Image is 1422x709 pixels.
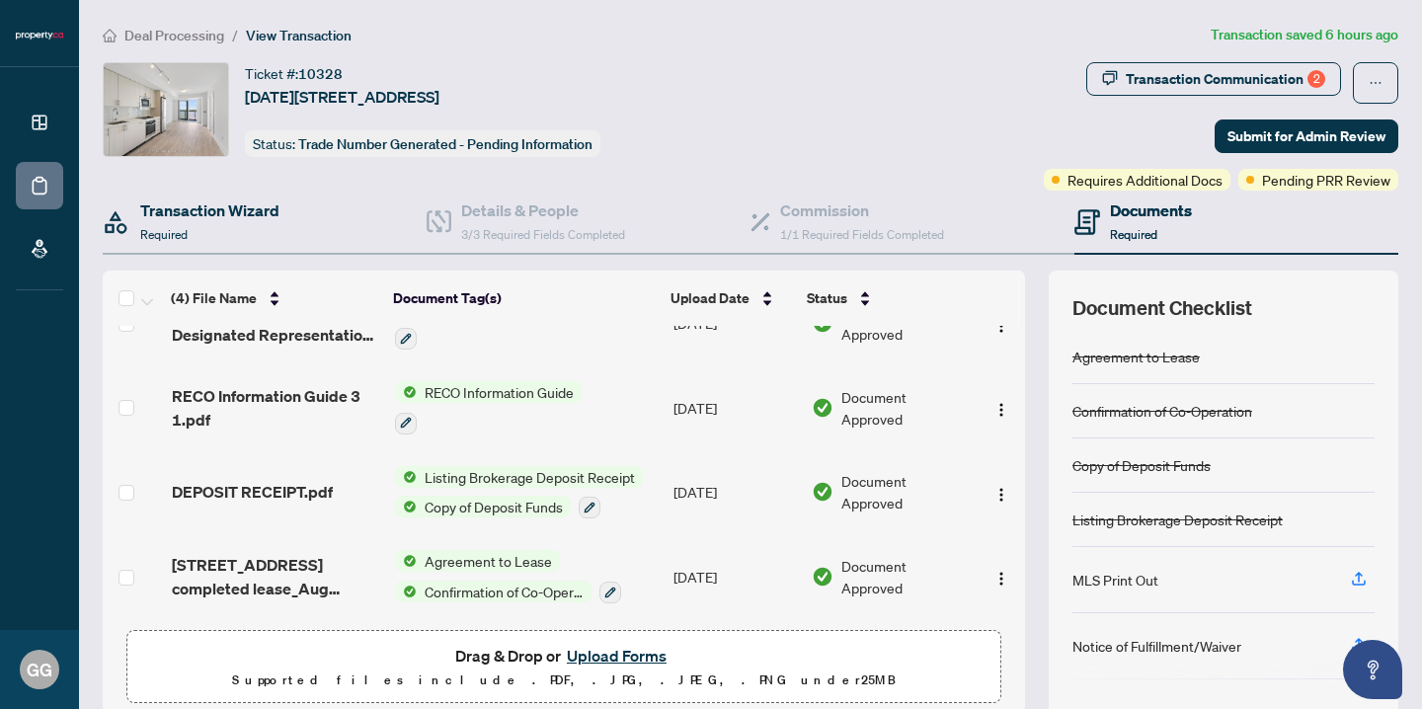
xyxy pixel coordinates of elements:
span: [STREET_ADDRESS] completed lease_Aug 8th2025.pdf [172,553,379,600]
th: Upload Date [663,271,800,326]
span: 3/3 Required Fields Completed [461,227,625,242]
h4: Documents [1110,198,1192,222]
span: Confirmation of Co-Operation [417,581,592,602]
img: Status Icon [395,581,417,602]
th: Document Tag(s) [385,271,663,326]
h4: Transaction Wizard [140,198,279,222]
div: Copy of Deposit Funds [1072,454,1211,476]
p: Supported files include .PDF, .JPG, .JPEG, .PNG under 25 MB [139,669,988,692]
th: (4) File Name [163,271,385,326]
li: / [232,24,238,46]
span: GG [27,656,52,683]
span: Document Approved [841,555,969,598]
span: View Transaction [246,27,352,44]
div: Ticket #: [245,62,343,85]
div: 2 [1307,70,1325,88]
span: Document Checklist [1072,294,1252,322]
img: Status Icon [395,496,417,517]
img: Document Status [812,481,833,503]
span: Submit for Admin Review [1227,120,1385,152]
span: 10328 [298,65,343,83]
div: Agreement to Lease [1072,346,1200,367]
td: [DATE] [666,450,804,535]
span: home [103,29,117,42]
span: Document Approved [841,386,969,430]
th: Status [799,271,971,326]
div: Status: [245,130,600,157]
span: Deal Processing [124,27,224,44]
span: Pending PRR Review [1262,169,1390,191]
span: Agreement to Lease [417,550,560,572]
span: Requires Additional Docs [1067,169,1223,191]
div: MLS Print Out [1072,569,1158,591]
button: Transaction Communication2 [1086,62,1341,96]
button: Open asap [1343,640,1402,699]
span: Drag & Drop or [455,643,672,669]
img: logo [16,30,63,41]
img: Document Status [812,566,833,588]
div: Transaction Communication [1126,63,1325,95]
span: Copy of Deposit Funds [417,496,571,517]
span: Required [140,227,188,242]
span: Document Approved [841,470,969,513]
img: Logo [993,571,1009,587]
h4: Details & People [461,198,625,222]
div: Listing Brokerage Deposit Receipt [1072,509,1283,530]
div: Confirmation of Co-Operation [1072,400,1252,422]
img: Logo [993,402,1009,418]
span: Drag & Drop orUpload FormsSupported files include .PDF, .JPG, .JPEG, .PNG under25MB [127,631,1000,704]
img: Logo [993,318,1009,334]
button: Logo [986,476,1017,508]
button: Logo [986,561,1017,592]
article: Transaction saved 6 hours ago [1211,24,1398,46]
span: ellipsis [1369,76,1382,90]
span: RECO Information Guide 3 1.pdf [172,384,379,432]
h4: Commission [780,198,944,222]
button: Logo [986,392,1017,424]
span: Upload Date [671,287,750,309]
img: IMG-E12271550_1.jpg [104,63,228,156]
span: Status [807,287,847,309]
div: Notice of Fulfillment/Waiver [1072,635,1241,657]
img: Status Icon [395,550,417,572]
button: Status IconListing Brokerage Deposit ReceiptStatus IconCopy of Deposit Funds [395,466,643,519]
td: [DATE] [666,365,804,450]
span: 1/1 Required Fields Completed [780,227,944,242]
button: Submit for Admin Review [1215,119,1398,153]
button: Status IconRECO Information Guide [395,381,582,434]
span: Listing Brokerage Deposit Receipt [417,466,643,488]
img: Document Status [812,397,833,419]
span: DEPOSIT RECEIPT.pdf [172,480,333,504]
span: Trade Number Generated - Pending Information [298,135,592,153]
span: (4) File Name [171,287,257,309]
img: Status Icon [395,381,417,403]
img: Logo [993,487,1009,503]
span: Required [1110,227,1157,242]
button: Status IconAgreement to LeaseStatus IconConfirmation of Co-Operation [395,550,621,603]
td: [DATE] [666,534,804,619]
img: Status Icon [395,466,417,488]
button: Upload Forms [561,643,672,669]
span: RECO Information Guide [417,381,582,403]
span: [DATE][STREET_ADDRESS] [245,85,439,109]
